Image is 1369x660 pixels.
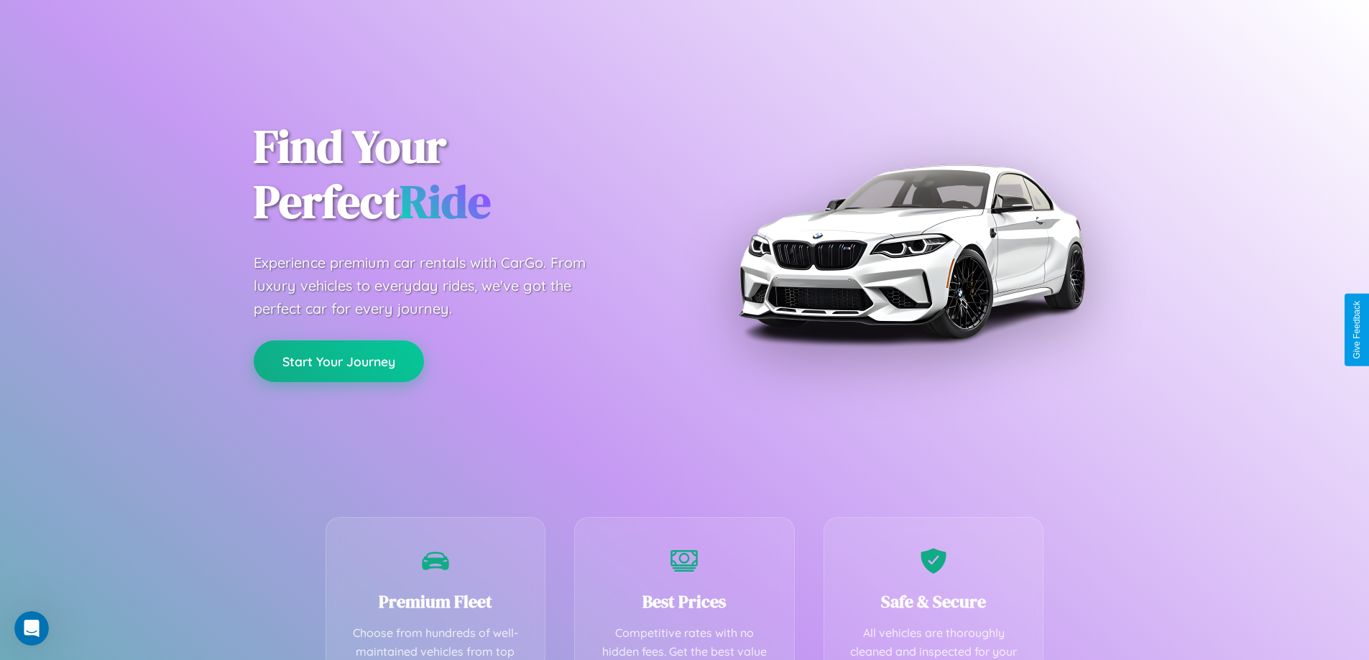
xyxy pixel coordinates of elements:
h3: Safe & Secure [846,590,1022,613]
iframe: Intercom live chat [14,611,49,646]
h3: Best Prices [596,590,773,613]
p: Experience premium car rentals with CarGo. From luxury vehicles to everyday rides, we've got the ... [254,251,613,320]
img: Premium BMW car rental vehicle [732,72,1091,431]
h3: Premium Fleet [348,590,524,613]
div: Give Feedback [1352,301,1362,359]
button: Start Your Journey [254,340,424,382]
span: Ride [400,170,491,233]
h1: Find Your Perfect [254,119,663,230]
